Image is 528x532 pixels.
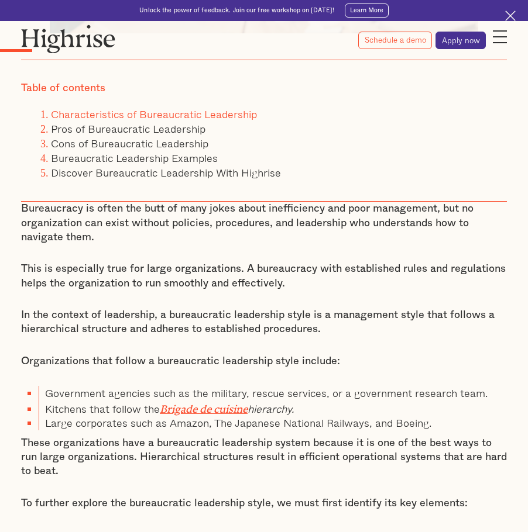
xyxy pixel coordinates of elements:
img: Highrise logo [21,25,115,53]
em: hierarchy. [248,400,294,417]
li: Large corporates such as Amazon, The Japanese National Railways, and Boeing. [39,416,507,430]
a: Pros of Bureaucratic Leadership [51,120,205,137]
p: Bureaucracy is often the butt of many jokes about inefficiency and poor management, but no organi... [21,202,507,244]
p: Organizations that follow a bureaucratic leadership style include: [21,354,507,368]
a: Bureaucratic Leadership Examples [51,150,218,166]
a: Schedule a demo [358,32,432,49]
li: Government agencies such as the military, rescue services, or a government research team. [39,386,507,400]
li: Kitchens that follow the [39,400,507,416]
p: To further explore the bureaucratic leadership style, we must first identify its key elements: [21,496,507,510]
a: Learn More [345,4,389,18]
p: This is especially true for large organizations. A bureaucracy with established rules and regulat... [21,262,507,291]
img: Cross icon [505,11,516,21]
p: In the context of leadership, a bureaucratic leadership style is a management style that follows ... [21,308,507,337]
a: Cons of Bureaucratic Leadership [51,135,208,151]
div: Unlock the power of feedback. Join our free workshop on [DATE]! [139,6,334,15]
a: Characteristics of Bureaucratic Leadership [51,106,257,122]
p: These organizations have a bureaucratic leadership system because it is one of the best ways to r... [21,436,507,479]
div: Table of contents [21,82,105,96]
a: Discover Bureaucratic Leadership With Highrise [51,164,281,181]
a: Brigade de cuisine [160,403,248,410]
a: Apply now [436,32,486,49]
